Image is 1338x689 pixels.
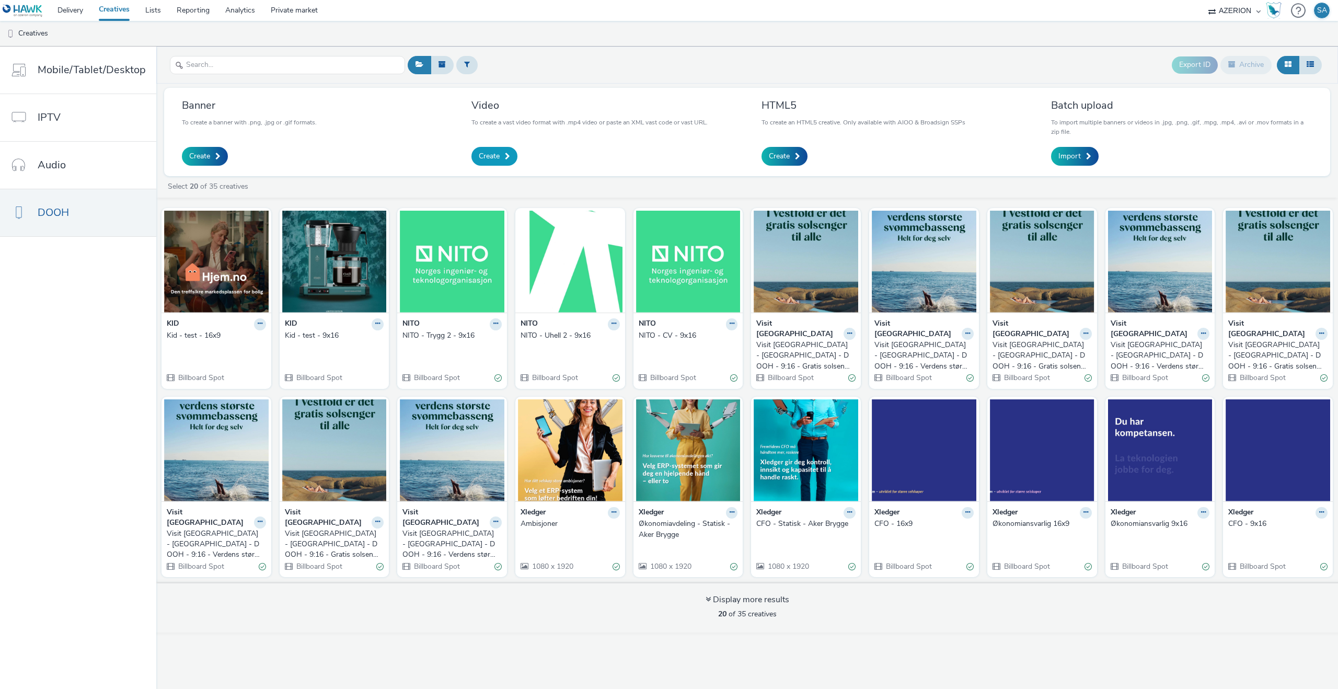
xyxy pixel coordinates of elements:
[613,561,620,572] div: Valid
[1108,399,1213,501] img: Økonomiansvarlig 9x16 visual
[285,529,380,560] div: Visit [GEOGRAPHIC_DATA] - [GEOGRAPHIC_DATA] - DOOH - 9:16 - Gratis solsenger
[1228,507,1253,519] strong: Xledger
[1220,56,1272,74] button: Archive
[190,181,198,191] strong: 20
[285,318,297,330] strong: KID
[993,519,1092,529] a: Økonomiansvarlig 16x9
[167,529,266,560] a: Visit [GEOGRAPHIC_DATA] - [GEOGRAPHIC_DATA] - DOOH - 9:16 - Verdens største svømmebasseng
[400,399,504,501] img: Visit Vestfold - Alicante - DOOH - 9:16 - Verdens største svømmebasseng visual
[167,318,179,330] strong: KID
[167,507,251,529] strong: Visit [GEOGRAPHIC_DATA]
[756,318,841,340] strong: Visit [GEOGRAPHIC_DATA]
[993,519,1088,529] div: Økonomiansvarlig 16x9
[167,529,262,560] div: Visit [GEOGRAPHIC_DATA] - [GEOGRAPHIC_DATA] - DOOH - 9:16 - Verdens største svømmebasseng
[649,373,696,383] span: Billboard Spot
[639,330,738,341] a: NITO - CV - 9x16
[285,330,384,341] a: Kid - test - 9x16
[1228,519,1328,529] a: CFO - 9x16
[402,318,420,330] strong: NITO
[872,399,976,501] img: CFO - 16x9 visual
[521,318,538,330] strong: NITO
[874,519,974,529] a: CFO - 16x9
[402,529,498,560] div: Visit [GEOGRAPHIC_DATA] - [GEOGRAPHIC_DATA] - DOOH - 9:16 - Verdens største svømmebasseng
[754,399,858,501] img: CFO - Statisk - Aker Brygge visual
[754,211,858,313] img: Visit Vestfold - Malaga - DOOH - 9:16 - Gratis solsenger visual
[1051,98,1312,112] h3: Batch upload
[1111,340,1206,372] div: Visit [GEOGRAPHIC_DATA] - [GEOGRAPHIC_DATA] - DOOH - 9:16 - Verdens største svømmebasseng
[285,507,370,529] strong: Visit [GEOGRAPHIC_DATA]
[1111,318,1195,340] strong: Visit [GEOGRAPHIC_DATA]
[966,373,974,384] div: Valid
[38,205,69,220] span: DOOH
[1051,147,1099,166] a: Import
[402,507,487,529] strong: Visit [GEOGRAPHIC_DATA]
[167,181,252,191] a: Select of 35 creatives
[990,399,1094,501] img: Økonomiansvarlig 16x9 visual
[1058,151,1081,162] span: Import
[993,507,1018,519] strong: Xledger
[874,318,959,340] strong: Visit [GEOGRAPHIC_DATA]
[182,118,317,127] p: To create a banner with .png, .jpg or .gif formats.
[1108,211,1213,313] img: Visit Vestfold - Las Palmas - DOOH - 9:16 - Verdens største svømmebasseng visual
[282,211,387,313] img: Kid - test - 9x16 visual
[993,340,1088,372] div: Visit [GEOGRAPHIC_DATA] - [GEOGRAPHIC_DATA] - DOOH - 9:16 - Gratis solsenger
[531,373,578,383] span: Billboard Spot
[1202,373,1209,384] div: Valid
[295,373,342,383] span: Billboard Spot
[189,151,210,162] span: Create
[1085,373,1092,384] div: Valid
[177,373,224,383] span: Billboard Spot
[756,507,781,519] strong: Xledger
[639,519,734,540] div: Økonomiavdeling - Statisk - Aker Brygge
[1228,340,1323,372] div: Visit [GEOGRAPHIC_DATA] - [GEOGRAPHIC_DATA] - DOOH - 9:16 - Gratis solsenger
[1228,318,1313,340] strong: Visit [GEOGRAPHIC_DATA]
[518,211,622,313] img: NITO - Uhell 2 - 9x16 visual
[874,507,899,519] strong: Xledger
[518,399,622,501] img: Ambisjoner visual
[1111,507,1136,519] strong: Xledger
[402,330,502,341] a: NITO - Trygg 2 - 9x16
[471,147,517,166] a: Create
[874,519,970,529] div: CFO - 16x9
[182,147,228,166] a: Create
[521,519,616,529] div: Ambisjoner
[38,62,146,77] span: Mobile/Tablet/Desktop
[285,529,384,560] a: Visit [GEOGRAPHIC_DATA] - [GEOGRAPHIC_DATA] - DOOH - 9:16 - Gratis solsenger
[848,561,856,572] div: Valid
[1003,373,1050,383] span: Billboard Spot
[874,340,974,372] a: Visit [GEOGRAPHIC_DATA] - [GEOGRAPHIC_DATA] - DOOH - 9:16 - Verdens størst svømmebasseng
[639,507,664,519] strong: Xledger
[164,211,269,313] img: Kid - test - 16x9 visual
[706,594,789,606] div: Display more results
[639,330,734,341] div: NITO - CV - 9x16
[164,399,269,501] img: Visit Vestfold - Barcelona - DOOH - 9:16 - Verdens største svømmebasseng visual
[718,609,777,619] span: of 35 creatives
[413,373,460,383] span: Billboard Spot
[990,211,1094,313] img: Visit Vestfold - Las Palmas - DOOH - 9:16 - Gratis solsenger visual
[402,330,498,341] div: NITO - Trygg 2 - 9x16
[885,561,932,571] span: Billboard Spot
[494,561,502,572] div: Valid
[1121,373,1168,383] span: Billboard Spot
[1202,561,1209,572] div: Valid
[885,373,932,383] span: Billboard Spot
[762,118,965,127] p: To create an HTML5 creative. Only available with AIOO & Broadsign SSPs
[1277,56,1299,74] button: Grid
[182,98,317,112] h3: Banner
[636,211,741,313] img: NITO - CV - 9x16 visual
[3,4,43,17] img: undefined Logo
[38,110,61,125] span: IPTV
[521,330,616,341] div: NITO - Uhell 2 - 9x16
[282,399,387,501] img: Visit Vestfold - Alicante - DOOH - 9:16 - Gratis solsenger visual
[1003,561,1050,571] span: Billboard Spot
[639,318,656,330] strong: NITO
[1320,373,1328,384] div: Valid
[1239,561,1286,571] span: Billboard Spot
[1226,211,1330,313] img: Visit Vestfold - Barcelona - DOOH - 9:16 - Gratis solsenger visual
[762,98,965,112] h3: HTML5
[376,561,384,572] div: Valid
[718,609,726,619] strong: 20
[1266,2,1282,19] img: Hawk Academy
[1111,519,1206,529] div: Økonomiansvarlig 9x16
